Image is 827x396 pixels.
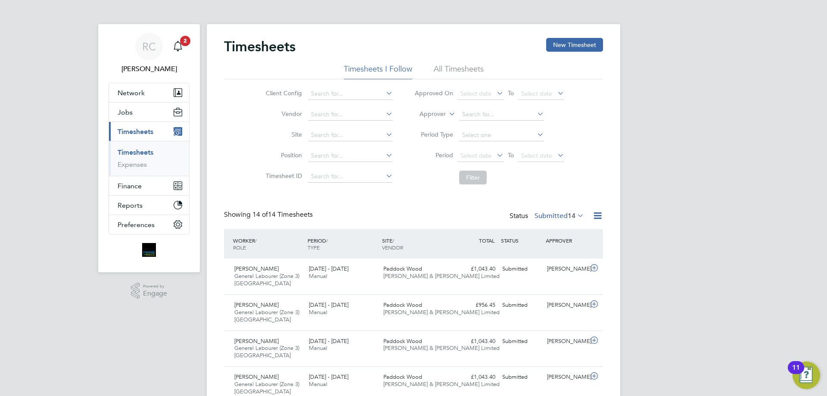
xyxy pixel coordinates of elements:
[383,301,422,309] span: Paddock Wood
[234,337,279,345] span: [PERSON_NAME]
[544,298,588,312] div: [PERSON_NAME]
[118,128,153,136] span: Timesheets
[414,131,453,138] label: Period Type
[544,233,588,248] div: APPROVER
[109,33,190,74] a: RC[PERSON_NAME]
[499,233,544,248] div: STATUS
[407,110,446,118] label: Approver
[109,83,189,102] button: Network
[234,272,299,287] span: General Labourer (Zone 3) [GEOGRAPHIC_DATA]
[499,370,544,384] div: Submitted
[263,131,302,138] label: Site
[231,233,305,255] div: WORKER
[118,182,142,190] span: Finance
[382,244,403,251] span: VENDOR
[383,380,500,388] span: [PERSON_NAME] & [PERSON_NAME] Limited
[142,41,156,52] span: RC
[118,160,147,168] a: Expenses
[309,380,327,388] span: Manual
[234,301,279,309] span: [PERSON_NAME]
[224,38,295,55] h2: Timesheets
[118,221,155,229] span: Preferences
[109,103,189,122] button: Jobs
[383,373,422,380] span: Paddock Wood
[383,344,500,352] span: [PERSON_NAME] & [PERSON_NAME] Limited
[143,290,167,297] span: Engage
[255,237,257,244] span: /
[344,64,412,79] li: Timesheets I Follow
[459,171,487,184] button: Filter
[546,38,603,52] button: New Timesheet
[479,237,494,244] span: TOTAL
[454,334,499,349] div: £1,043.40
[169,33,187,60] a: 2
[383,265,422,272] span: Paddock Wood
[234,265,279,272] span: [PERSON_NAME]
[535,212,584,220] label: Submitted
[308,171,393,183] input: Search for...
[263,151,302,159] label: Position
[109,215,189,234] button: Preferences
[109,243,190,257] a: Go to home page
[505,87,516,99] span: To
[499,298,544,312] div: Submitted
[434,64,484,79] li: All Timesheets
[143,283,167,290] span: Powered by
[454,298,499,312] div: £956.45
[383,337,422,345] span: Paddock Wood
[118,148,153,156] a: Timesheets
[454,370,499,384] div: £1,043.40
[544,334,588,349] div: [PERSON_NAME]
[234,373,279,380] span: [PERSON_NAME]
[109,122,189,141] button: Timesheets
[309,301,348,309] span: [DATE] - [DATE]
[263,110,302,118] label: Vendor
[118,89,145,97] span: Network
[459,129,544,141] input: Select one
[383,272,500,280] span: [PERSON_NAME] & [PERSON_NAME] Limited
[234,380,299,395] span: General Labourer (Zone 3) [GEOGRAPHIC_DATA]
[308,244,320,251] span: TYPE
[263,172,302,180] label: Timesheet ID
[142,243,156,257] img: bromak-logo-retina.png
[521,90,552,97] span: Select date
[118,201,143,209] span: Reports
[544,262,588,276] div: [PERSON_NAME]
[793,362,820,389] button: Open Resource Center, 11 new notifications
[499,262,544,276] div: Submitted
[224,210,314,219] div: Showing
[252,210,268,219] span: 14 of
[460,90,491,97] span: Select date
[383,309,500,316] span: [PERSON_NAME] & [PERSON_NAME] Limited
[392,237,394,244] span: /
[568,212,575,220] span: 14
[131,283,168,299] a: Powered byEngage
[309,373,348,380] span: [DATE] - [DATE]
[308,150,393,162] input: Search for...
[309,309,327,316] span: Manual
[234,309,299,323] span: General Labourer (Zone 3) [GEOGRAPHIC_DATA]
[308,88,393,100] input: Search for...
[109,64,190,74] span: Roselyn Coelho
[510,210,586,222] div: Status
[118,108,133,116] span: Jobs
[109,176,189,195] button: Finance
[308,109,393,121] input: Search for...
[380,233,454,255] div: SITE
[309,337,348,345] span: [DATE] - [DATE]
[234,344,299,359] span: General Labourer (Zone 3) [GEOGRAPHIC_DATA]
[414,151,453,159] label: Period
[460,152,491,159] span: Select date
[180,36,190,46] span: 2
[109,141,189,176] div: Timesheets
[414,89,453,97] label: Approved On
[499,334,544,349] div: Submitted
[309,272,327,280] span: Manual
[252,210,313,219] span: 14 Timesheets
[305,233,380,255] div: PERIOD
[792,368,800,379] div: 11
[521,152,552,159] span: Select date
[308,129,393,141] input: Search for...
[309,265,348,272] span: [DATE] - [DATE]
[544,370,588,384] div: [PERSON_NAME]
